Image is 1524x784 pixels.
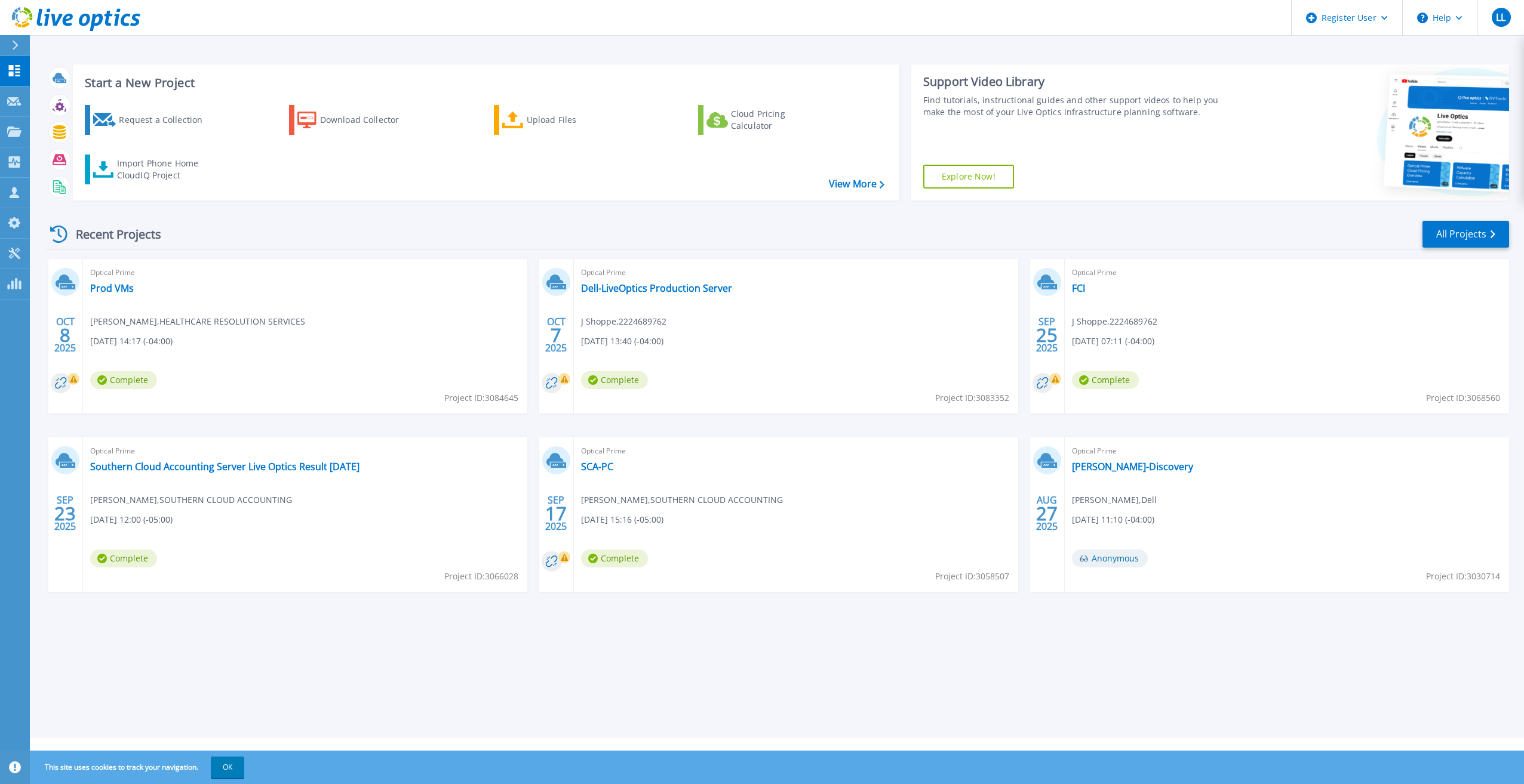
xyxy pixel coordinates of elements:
[33,757,244,778] span: This site uses cookies to track your navigation.
[923,165,1014,189] a: Explore Now!
[581,493,783,507] span: [PERSON_NAME] , SOUTHERN CLOUD ACCOUNTING
[85,105,218,135] a: Request a Collection
[923,74,1232,89] div: Support Video Library
[90,335,173,348] span: [DATE] 14:17 (-04:00)
[1072,493,1157,507] span: [PERSON_NAME] , Dell
[935,391,1009,405] span: Project ID: 3083352
[551,330,561,340] span: 7
[1036,492,1058,535] div: AUG 2025
[54,508,76,518] span: 23
[698,105,831,135] a: Cloud Pricing Calculator
[581,513,663,526] span: [DATE] 15:16 (-05:00)
[46,220,177,249] div: Recent Projects
[1072,513,1154,526] span: [DATE] 11:10 (-04:00)
[1072,445,1502,458] span: Optical Prime
[60,330,70,340] span: 8
[581,282,732,294] a: Dell-LiveOptics Production Server
[90,445,520,458] span: Optical Prime
[1036,508,1058,518] span: 27
[1426,570,1500,583] span: Project ID: 3030714
[117,158,210,181] div: Import Phone Home CloudIQ Project
[829,178,884,190] a: View More
[1422,221,1509,248] a: All Projects
[90,513,173,526] span: [DATE] 12:00 (-05:00)
[444,391,518,405] span: Project ID: 3084645
[90,550,157,567] span: Complete
[581,315,666,328] span: J Shoppe , 2224689762
[54,492,76,535] div: SEP 2025
[54,313,76,357] div: OCT 2025
[85,76,884,89] h3: Start a New Project
[1072,550,1148,567] span: Anonymous
[320,108,416,132] div: Download Collector
[1072,335,1154,348] span: [DATE] 07:11 (-04:00)
[444,570,518,583] span: Project ID: 3066028
[731,108,826,132] div: Cloud Pricing Calculator
[935,570,1009,583] span: Project ID: 3058507
[1496,13,1505,22] span: LL
[545,508,567,518] span: 17
[545,492,567,535] div: SEP 2025
[1036,330,1058,340] span: 25
[211,757,244,778] button: OK
[90,282,134,294] a: Prod VMs
[581,445,1011,458] span: Optical Prime
[1036,313,1058,357] div: SEP 2025
[1072,315,1157,328] span: J Shoppe , 2224689762
[1072,282,1085,294] a: FCI
[90,266,520,279] span: Optical Prime
[90,493,292,507] span: [PERSON_NAME] , SOUTHERN CLOUD ACCOUNTING
[545,313,567,357] div: OCT 2025
[1072,266,1502,279] span: Optical Prime
[289,105,422,135] a: Download Collector
[90,315,305,328] span: [PERSON_NAME] , HEALTHCARE RESOLUTION SERVICES
[923,94,1232,118] div: Find tutorials, instructional guides and other support videos to help you make the most of your L...
[581,266,1011,279] span: Optical Prime
[90,371,157,389] span: Complete
[581,550,648,567] span: Complete
[581,371,648,389] span: Complete
[1072,371,1139,389] span: Complete
[119,108,214,132] div: Request a Collection
[581,461,613,473] a: SCA-PC
[527,108,622,132] div: Upload Files
[581,335,663,348] span: [DATE] 13:40 (-04:00)
[1426,391,1500,405] span: Project ID: 3068560
[1072,461,1193,473] a: [PERSON_NAME]-Discovery
[90,461,360,473] a: Southern Cloud Accounting Server Live Optics Result [DATE]
[494,105,627,135] a: Upload Files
